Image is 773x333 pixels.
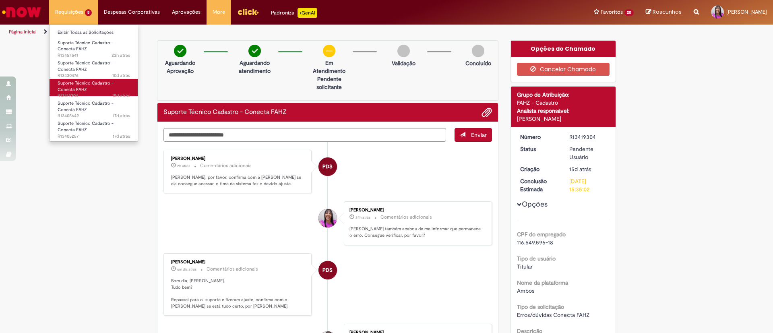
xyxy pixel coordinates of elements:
[517,263,533,270] span: Titular
[318,157,337,176] div: Priscila De Souza Moreira
[517,239,553,246] span: 116.549.596-18
[455,128,492,142] button: Enviar
[58,120,114,133] span: Suporte Técnico Cadastro - Conecta FAHZ
[514,133,564,141] dt: Número
[112,93,130,99] time: 14/08/2025 20:00:44
[171,260,305,265] div: [PERSON_NAME]
[171,174,305,187] p: [PERSON_NAME], por favor, confirma com a [PERSON_NAME] se ela consegue acessar, o time de sistema...
[569,165,591,173] span: 15d atrás
[177,163,190,168] time: 29/08/2025 09:26:40
[207,266,258,273] small: Comentários adicionais
[55,8,83,16] span: Requisições
[517,107,610,115] div: Analista responsável:
[397,45,410,57] img: img-circle-grey.png
[517,311,589,319] span: Erros/dúvidas Conecta FAHZ
[113,113,130,119] time: 12/08/2025 17:38:11
[112,52,130,58] time: 28/08/2025 12:19:27
[355,215,370,220] span: 24h atrás
[58,60,114,72] span: Suporte Técnico Cadastro - Conecta FAHZ
[310,75,349,91] p: Pendente solicitante
[624,9,634,16] span: 20
[517,279,568,286] b: Nome da plataforma
[200,162,252,169] small: Comentários adicionais
[517,63,610,76] button: Cancelar Chamado
[237,6,259,18] img: click_logo_yellow_360x200.png
[112,72,130,79] span: 10d atrás
[569,133,607,141] div: R13419304
[569,165,607,173] div: 14/08/2025 20:00:43
[213,8,225,16] span: More
[465,59,491,67] p: Concluído
[514,165,564,173] dt: Criação
[318,261,337,279] div: Priscila De Souza Moreira
[517,287,534,294] span: Ambos
[517,91,610,99] div: Grupo de Atribuição:
[646,8,682,16] a: Rascunhos
[50,28,138,37] a: Exibir Todas as Solicitações
[322,261,333,280] span: PDS
[323,45,335,57] img: circle-minus.png
[58,52,130,59] span: R13457541
[112,72,130,79] time: 19/08/2025 20:26:51
[517,255,556,262] b: Tipo de usuário
[569,177,607,193] div: [DATE] 15:35:02
[113,113,130,119] span: 17d atrás
[161,59,200,75] p: Aguardando Aprovação
[517,99,610,107] div: FAHZ - Cadastro
[471,131,487,139] span: Enviar
[6,25,509,39] ul: Trilhas de página
[517,115,610,123] div: [PERSON_NAME]
[58,93,130,99] span: R13419304
[172,8,200,16] span: Aprovações
[271,8,317,18] div: Padroniza
[112,52,130,58] span: 23h atrás
[113,133,130,139] span: 17d atrás
[653,8,682,16] span: Rascunhos
[1,4,42,20] img: ServiceNow
[177,267,196,272] span: um dia atrás
[569,145,607,161] div: Pendente Usuário
[113,133,130,139] time: 12/08/2025 16:53:42
[514,145,564,153] dt: Status
[49,24,138,142] ul: Requisições
[104,8,160,16] span: Despesas Corporativas
[171,278,305,310] p: Bom dia, [PERSON_NAME]. Tudo bem? Repassei para o suporte e fizeram ajuste, confirma com o [PERSO...
[349,226,484,238] p: [PERSON_NAME] também acabou de me informar que permanece o erro. Consegue verificar, por favor?
[58,100,114,113] span: Suporte Técnico Cadastro - Conecta FAHZ
[322,157,333,176] span: PDS
[726,8,767,15] span: [PERSON_NAME]
[235,59,274,75] p: Aguardando atendimento
[9,29,37,35] a: Página inicial
[177,267,196,272] time: 28/08/2025 11:28:21
[298,8,317,18] p: +GenAi
[50,79,138,96] a: Aberto R13419304 : Suporte Técnico Cadastro - Conecta FAHZ
[392,59,415,67] p: Validação
[58,72,130,79] span: R13430476
[174,45,186,57] img: check-circle-green.png
[50,59,138,76] a: Aberto R13430476 : Suporte Técnico Cadastro - Conecta FAHZ
[248,45,261,57] img: check-circle-green.png
[163,109,287,116] h2: Suporte Técnico Cadastro - Conecta FAHZ Histórico de tíquete
[511,41,616,57] div: Opções do Chamado
[50,119,138,137] a: Aberto R13405287 : Suporte Técnico Cadastro - Conecta FAHZ
[112,93,130,99] span: 15d atrás
[349,208,484,213] div: [PERSON_NAME]
[50,39,138,56] a: Aberto R13457541 : Suporte Técnico Cadastro - Conecta FAHZ
[58,113,130,119] span: R13405649
[50,99,138,116] a: Aberto R13405649 : Suporte Técnico Cadastro - Conecta FAHZ
[310,59,349,75] p: Em Atendimento
[85,9,92,16] span: 5
[482,107,492,118] button: Adicionar anexos
[517,303,564,310] b: Tipo de solicitação
[514,177,564,193] dt: Conclusão Estimada
[517,231,566,238] b: CPF do empregado
[318,209,337,228] div: Lauane Laissa De Oliveira
[472,45,484,57] img: img-circle-grey.png
[58,40,114,52] span: Suporte Técnico Cadastro - Conecta FAHZ
[163,128,446,142] textarea: Digite sua mensagem aqui...
[355,215,370,220] time: 28/08/2025 12:06:37
[380,214,432,221] small: Comentários adicionais
[171,156,305,161] div: [PERSON_NAME]
[58,133,130,140] span: R13405287
[569,165,591,173] time: 14/08/2025 20:00:43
